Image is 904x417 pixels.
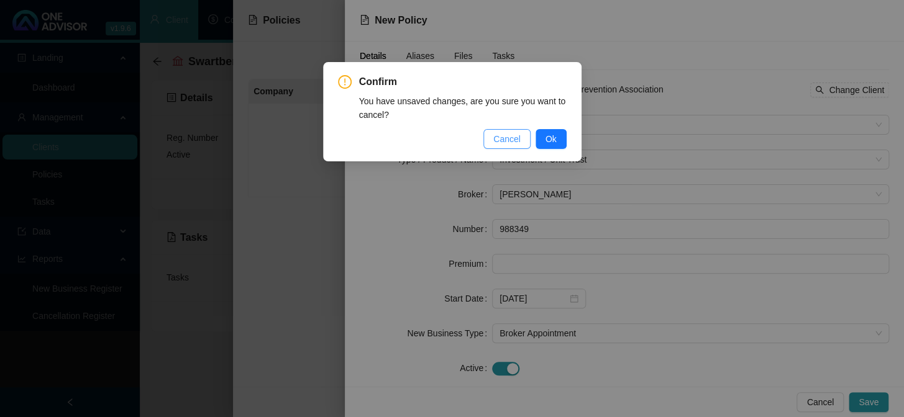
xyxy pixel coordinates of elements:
span: exclamation-circle [338,75,352,89]
div: You have unsaved changes, are you sure you want to cancel? [359,94,567,122]
span: Ok [546,132,557,146]
span: Confirm [359,74,567,89]
button: Cancel [483,129,531,149]
span: Cancel [493,132,521,146]
button: Ok [536,129,567,149]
